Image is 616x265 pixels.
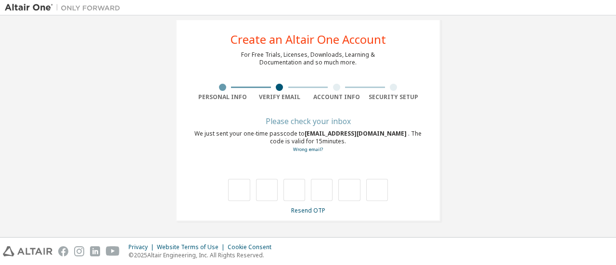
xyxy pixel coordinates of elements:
div: Verify Email [251,93,308,101]
img: linkedin.svg [90,246,100,256]
div: For Free Trials, Licenses, Downloads, Learning & Documentation and so much more. [241,51,375,66]
img: facebook.svg [58,246,68,256]
a: Go back to the registration form [293,146,323,152]
div: Privacy [128,243,157,251]
div: Personal Info [194,93,251,101]
img: youtube.svg [106,246,120,256]
div: Create an Altair One Account [231,34,386,45]
div: Account Info [308,93,365,101]
a: Resend OTP [291,206,325,215]
div: Security Setup [365,93,423,101]
p: © 2025 Altair Engineering, Inc. All Rights Reserved. [128,251,277,259]
div: Website Terms of Use [157,243,228,251]
img: Altair One [5,3,125,13]
div: Please check your inbox [194,118,422,124]
div: We just sent your one-time passcode to . The code is valid for 15 minutes. [194,130,422,153]
div: Cookie Consent [228,243,277,251]
img: instagram.svg [74,246,84,256]
img: altair_logo.svg [3,246,52,256]
span: [EMAIL_ADDRESS][DOMAIN_NAME] [305,129,408,138]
